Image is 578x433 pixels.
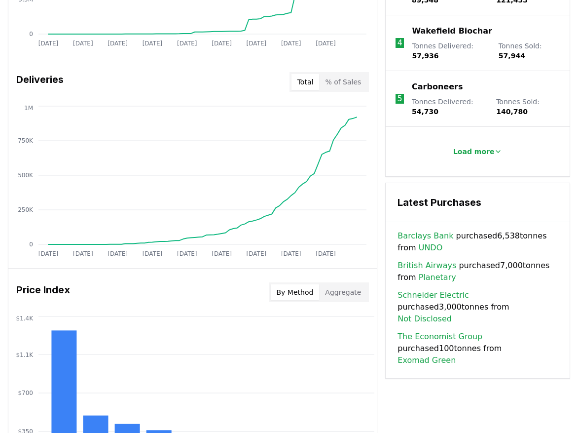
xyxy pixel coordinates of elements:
[212,40,232,47] tspan: [DATE]
[16,315,34,322] tspan: $1.4K
[412,81,463,93] a: Carboneers
[397,313,452,325] a: Not Disclosed
[412,41,488,61] p: Tonnes Delivered :
[496,108,528,116] span: 140,780
[397,289,469,301] a: Schneider Electric
[38,250,59,257] tspan: [DATE]
[177,40,197,47] tspan: [DATE]
[24,105,33,112] tspan: 1M
[18,206,34,213] tspan: 250K
[247,250,267,257] tspan: [DATE]
[499,41,560,61] p: Tonnes Sold :
[319,284,367,300] button: Aggregate
[453,147,495,157] p: Load more
[412,108,438,116] span: 54,730
[16,282,70,302] h3: Price Index
[281,40,301,47] tspan: [DATE]
[16,352,34,358] tspan: $1.1K
[281,250,301,257] tspan: [DATE]
[212,250,232,257] tspan: [DATE]
[397,260,456,272] a: British Airways
[412,25,492,37] a: Wakefield Biochar
[412,97,486,117] p: Tonnes Delivered :
[291,74,320,90] button: Total
[38,40,59,47] tspan: [DATE]
[397,260,558,283] span: purchased 7,000 tonnes from
[143,40,163,47] tspan: [DATE]
[397,331,558,366] span: purchased 100 tonnes from
[73,40,93,47] tspan: [DATE]
[496,97,560,117] p: Tonnes Sold :
[29,31,33,38] tspan: 0
[316,250,336,257] tspan: [DATE]
[73,250,93,257] tspan: [DATE]
[397,93,402,105] p: 5
[18,137,34,144] tspan: 750K
[397,230,453,242] a: Barclays Bank
[397,195,558,210] h3: Latest Purchases
[397,331,482,343] a: The Economist Group
[177,250,197,257] tspan: [DATE]
[143,250,163,257] tspan: [DATE]
[419,242,443,254] a: UNDO
[271,284,320,300] button: By Method
[108,40,128,47] tspan: [DATE]
[397,37,402,49] p: 4
[18,390,33,396] tspan: $700
[499,52,525,60] span: 57,944
[319,74,367,90] button: % of Sales
[445,142,510,161] button: Load more
[16,72,64,92] h3: Deliveries
[29,241,33,248] tspan: 0
[397,354,456,366] a: Exomad Green
[108,250,128,257] tspan: [DATE]
[419,272,456,283] a: Planetary
[397,230,558,254] span: purchased 6,538 tonnes from
[18,172,34,179] tspan: 500K
[412,52,438,60] span: 57,936
[397,289,558,325] span: purchased 3,000 tonnes from
[316,40,336,47] tspan: [DATE]
[247,40,267,47] tspan: [DATE]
